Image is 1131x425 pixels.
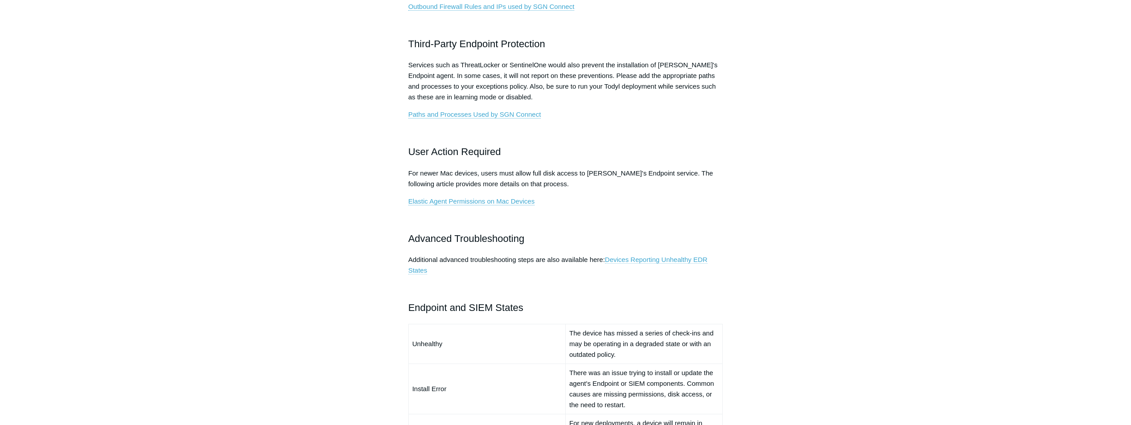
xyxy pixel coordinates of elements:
[565,364,722,414] td: There was an issue trying to install or update the agent's Endpoint or SIEM components. Common ca...
[408,324,565,364] td: Unhealthy
[565,324,722,364] td: The device has missed a series of check-ins and may be operating in a degraded state or with an o...
[408,168,723,189] p: For newer Mac devices, users must allow full disk access to [PERSON_NAME]'s Endpoint service. The...
[408,36,723,52] h2: Third-Party Endpoint Protection
[408,3,575,11] a: Outbound Firewall Rules and IPs used by SGN Connect
[408,231,723,246] h2: Advanced Troubleshooting
[408,364,565,414] td: Install Error
[408,300,723,315] h2: Endpoint and SIEM States
[408,256,707,274] a: Devices Reporting Unhealthy EDR States
[408,197,535,205] a: Elastic Agent Permissions on Mac Devices
[408,144,723,159] h2: User Action Required
[408,254,723,276] p: Additional advanced troubleshooting steps are also available here:
[408,60,723,102] p: Services such as ThreatLocker or SentinelOne would also prevent the installation of [PERSON_NAME]...
[408,110,541,119] a: Paths and Processes Used by SGN Connect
